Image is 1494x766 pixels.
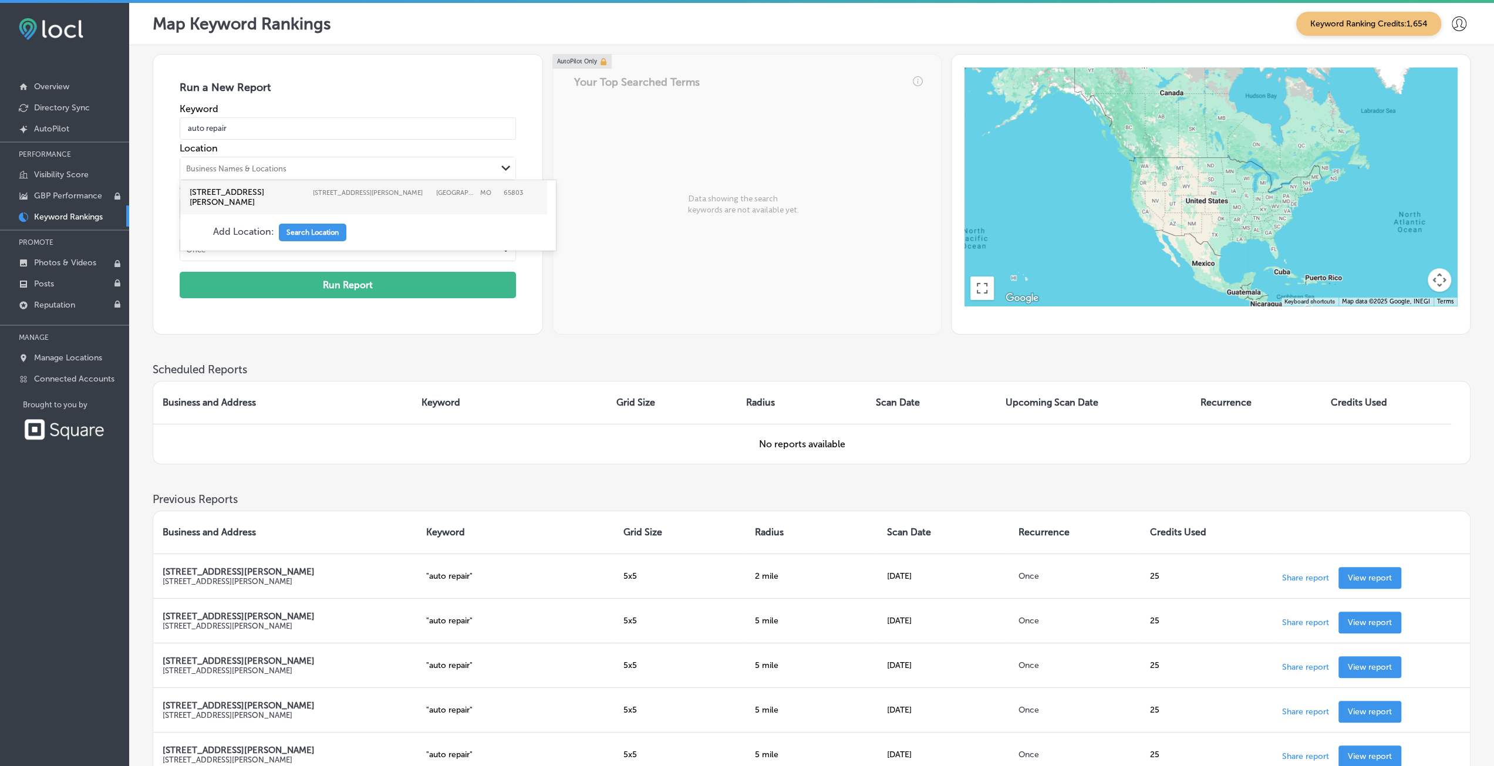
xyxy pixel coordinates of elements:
[866,382,996,424] th: Scan Date
[19,18,83,40] img: fda3e92497d09a02dc62c9cd864e3231.png
[614,511,746,554] th: Grid Size
[746,511,877,554] th: Radius
[180,224,516,235] label: Recurrence
[746,554,877,598] td: 2 mile
[279,224,346,241] button: Search Location
[426,660,605,670] p: " auto repair "
[1191,382,1321,424] th: Recurrence
[34,258,96,268] p: Photos & Videos
[1282,614,1329,627] p: Share report
[1282,748,1329,761] p: Share report
[153,382,412,424] th: Business and Address
[163,566,407,577] p: [STREET_ADDRESS][PERSON_NAME]
[163,745,407,755] p: [STREET_ADDRESS][PERSON_NAME]
[1019,705,1131,715] p: Once
[1141,598,1272,643] td: 25
[1338,612,1401,633] a: View report
[412,382,606,424] th: Keyword
[1282,703,1329,717] p: Share report
[1428,268,1451,292] button: Map camera controls
[163,611,407,622] p: [STREET_ADDRESS][PERSON_NAME]
[1437,298,1453,305] a: Terms (opens in new tab)
[746,598,877,643] td: 5 mile
[1348,662,1392,672] p: View report
[480,189,498,197] label: MO
[1348,617,1392,627] p: View report
[426,705,605,715] p: " auto repair "
[996,382,1191,424] th: Upcoming Scan Date
[614,554,746,598] td: 5 x 5
[313,189,430,197] label: 1419 E Kearney St, Springfield, MO 65803, USA
[153,14,331,33] p: Map Keyword Rankings
[153,511,417,554] th: Business and Address
[1338,701,1401,723] a: View report
[1019,750,1131,760] p: Once
[878,511,1009,554] th: Scan Date
[213,226,274,237] p: Add Location:
[1342,298,1430,305] span: Map data ©2025 Google, INEGI
[1282,569,1329,583] p: Share report
[426,616,605,626] p: " auto repair "
[878,554,1009,598] td: [DATE]
[436,189,474,197] label: Springfield
[186,164,286,173] div: Business Names & Locations
[34,170,89,180] p: Visibility Score
[1348,707,1392,717] p: View report
[180,112,516,145] input: Search Keyword
[1348,573,1392,583] p: View report
[1141,643,1272,687] td: 25
[163,711,407,720] p: [STREET_ADDRESS][PERSON_NAME]
[153,363,1471,376] h3: Scheduled Reports
[614,687,746,732] td: 5 x 5
[614,643,746,687] td: 5 x 5
[180,183,218,194] label: Grid Size
[1141,511,1272,554] th: Credits Used
[614,598,746,643] td: 5 x 5
[607,382,737,424] th: Grid Size
[1338,567,1401,589] a: View report
[34,82,69,92] p: Overview
[163,755,407,764] p: [STREET_ADDRESS][PERSON_NAME]
[878,687,1009,732] td: [DATE]
[34,374,114,384] p: Connected Accounts
[163,656,407,666] p: [STREET_ADDRESS][PERSON_NAME]
[34,212,103,222] p: Keyword Rankings
[153,492,1471,506] h3: Previous Reports
[1019,660,1131,670] p: Once
[878,598,1009,643] td: [DATE]
[426,571,605,581] p: " auto repair "
[417,511,614,554] th: Keyword
[878,643,1009,687] td: [DATE]
[163,666,407,675] p: [STREET_ADDRESS][PERSON_NAME]
[1296,12,1441,36] span: Keyword Ranking Credits: 1,654
[163,577,407,586] p: [STREET_ADDRESS][PERSON_NAME]
[34,353,102,363] p: Manage Locations
[163,700,407,711] p: [STREET_ADDRESS][PERSON_NAME]
[1284,298,1335,306] button: Keyboard shortcuts
[34,103,90,113] p: Directory Sync
[1338,656,1401,678] a: View report
[504,189,542,197] label: 65803
[190,187,307,207] label: 1419 E Kearney St
[1019,571,1131,581] p: Once
[1019,616,1131,626] p: Once
[180,143,516,154] label: Location
[970,276,994,300] button: Toggle fullscreen view
[180,81,516,103] h3: Run a New Report
[1009,511,1141,554] th: Recurrence
[1141,554,1272,598] td: 25
[746,687,877,732] td: 5 mile
[1141,687,1272,732] td: 25
[163,622,407,630] p: [STREET_ADDRESS][PERSON_NAME]
[1348,751,1392,761] p: View report
[1003,291,1041,306] a: Open this area in Google Maps (opens a new window)
[1003,291,1041,306] img: Google
[23,400,129,409] p: Brought to you by
[23,419,105,440] img: Square
[180,272,516,298] button: Run Report
[34,300,75,310] p: Reputation
[180,103,516,114] label: Keyword
[34,191,102,201] p: GBP Performance
[737,382,866,424] th: Radius
[34,279,54,289] p: Posts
